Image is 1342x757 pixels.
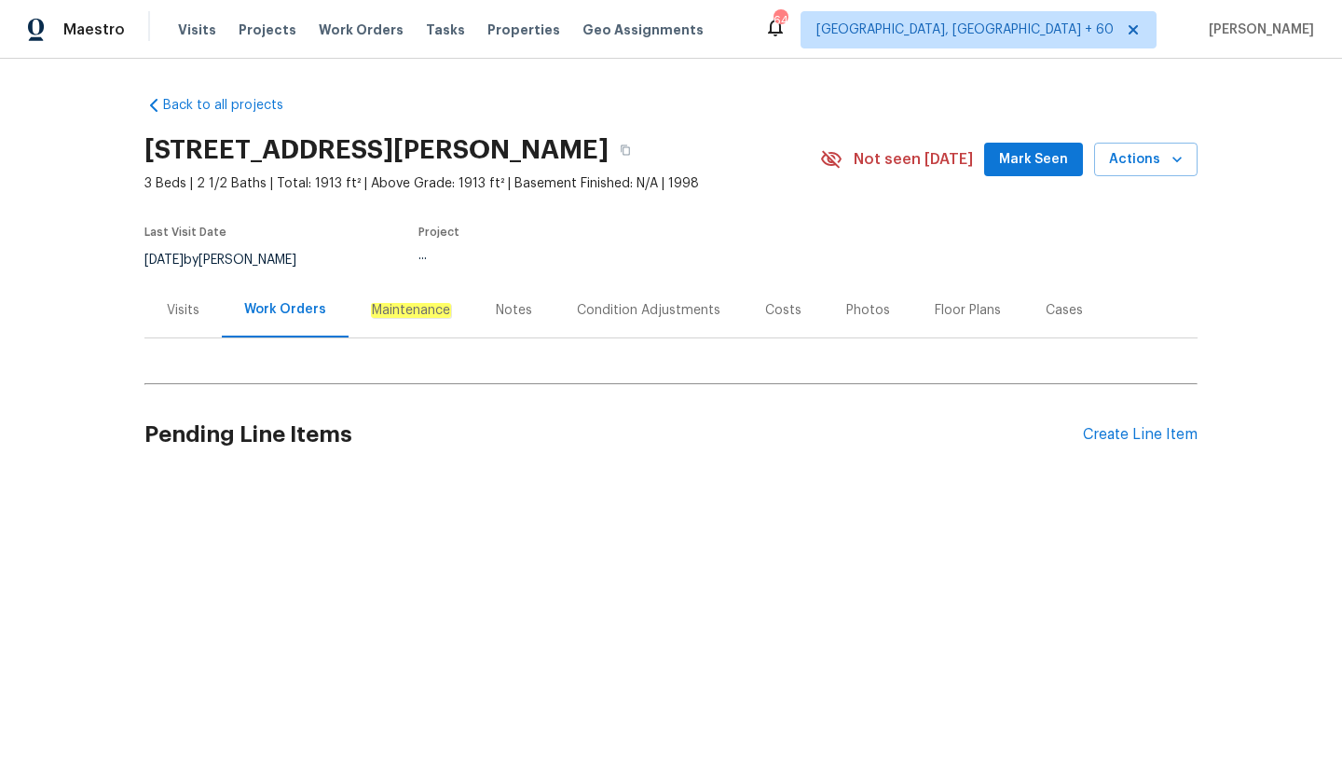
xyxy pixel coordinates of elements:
[426,23,465,36] span: Tasks
[239,21,296,39] span: Projects
[984,143,1083,177] button: Mark Seen
[1201,21,1314,39] span: [PERSON_NAME]
[418,249,776,262] div: ...
[765,301,801,320] div: Costs
[582,21,704,39] span: Geo Assignments
[609,133,642,167] button: Copy Address
[816,21,1114,39] span: [GEOGRAPHIC_DATA], [GEOGRAPHIC_DATA] + 60
[854,150,973,169] span: Not seen [DATE]
[371,303,451,318] em: Maintenance
[319,21,404,39] span: Work Orders
[144,141,609,159] h2: [STREET_ADDRESS][PERSON_NAME]
[144,392,1083,478] h2: Pending Line Items
[935,301,1001,320] div: Floor Plans
[577,301,720,320] div: Condition Adjustments
[846,301,890,320] div: Photos
[144,254,184,267] span: [DATE]
[487,21,560,39] span: Properties
[774,11,787,30] div: 649
[144,96,323,115] a: Back to all projects
[1046,301,1083,320] div: Cases
[144,174,820,193] span: 3 Beds | 2 1/2 Baths | Total: 1913 ft² | Above Grade: 1913 ft² | Basement Finished: N/A | 1998
[496,301,532,320] div: Notes
[418,227,459,238] span: Project
[144,227,226,238] span: Last Visit Date
[1094,143,1198,177] button: Actions
[167,301,199,320] div: Visits
[178,21,216,39] span: Visits
[1083,426,1198,444] div: Create Line Item
[999,148,1068,172] span: Mark Seen
[63,21,125,39] span: Maestro
[1109,148,1183,172] span: Actions
[244,300,326,319] div: Work Orders
[144,249,319,271] div: by [PERSON_NAME]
